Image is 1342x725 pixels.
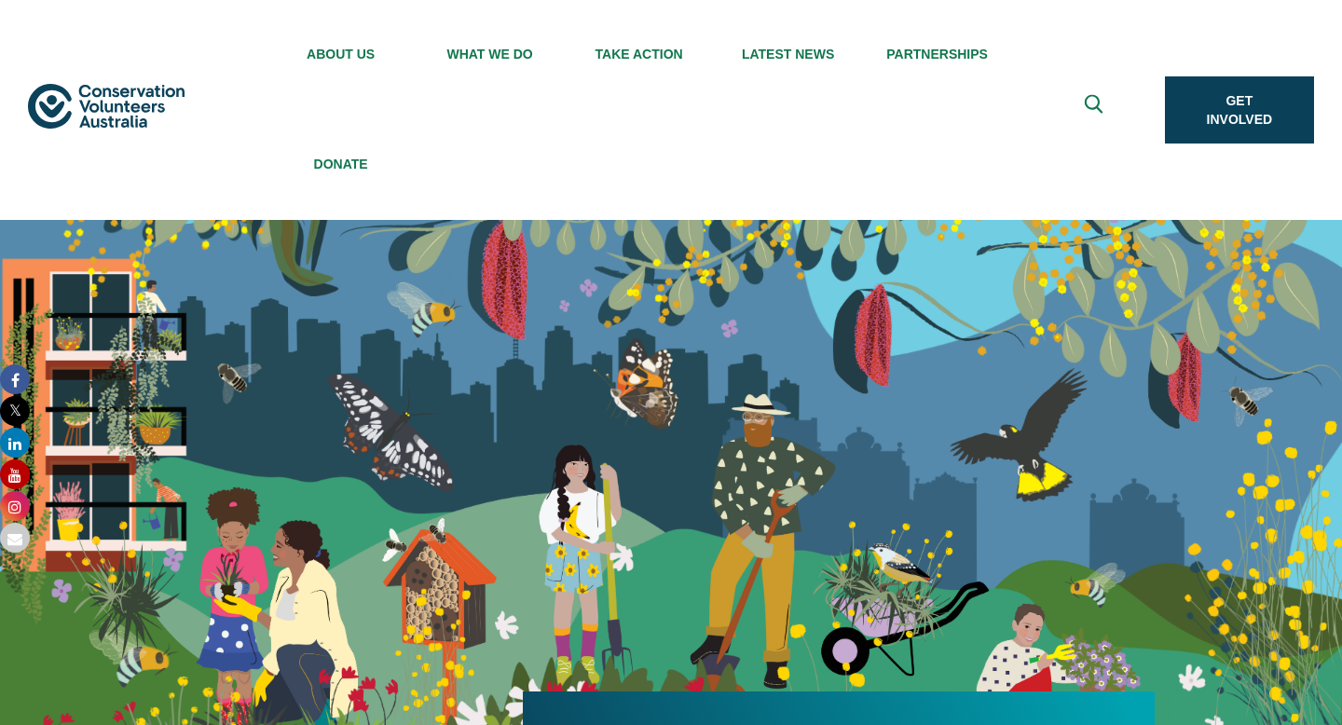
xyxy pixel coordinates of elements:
span: Partnerships [863,47,1012,62]
span: Donate [267,157,416,171]
span: Expand search box [1084,95,1107,126]
span: Take Action [565,47,714,62]
span: Latest News [714,47,863,62]
span: What We Do [416,47,565,62]
a: Get Involved [1165,76,1314,144]
img: logo.svg [28,84,185,130]
span: About Us [267,47,416,62]
button: Expand search box Close search box [1074,88,1118,132]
